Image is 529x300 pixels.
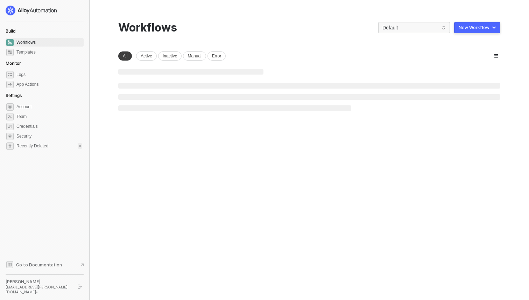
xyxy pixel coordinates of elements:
span: documentation [6,261,13,268]
div: Active [136,51,157,61]
div: 0 [78,143,82,149]
button: New Workflow [454,22,500,33]
span: Recently Deleted [16,143,48,149]
a: Knowledge Base [6,260,84,269]
div: [EMAIL_ADDRESS][PERSON_NAME][DOMAIN_NAME] • [6,285,71,294]
span: settings [6,142,14,150]
span: Logs [16,70,82,79]
span: security [6,133,14,140]
span: Workflows [16,38,82,47]
span: Monitor [6,61,21,66]
span: Account [16,103,82,111]
div: New Workflow [459,25,489,30]
div: Error [207,51,226,61]
span: icon-logs [6,71,14,78]
div: Workflows [118,21,177,34]
span: Team [16,112,82,121]
span: Default [382,22,446,33]
a: logo [6,6,84,15]
div: All [118,51,132,61]
div: Inactive [158,51,182,61]
span: team [6,113,14,120]
span: Settings [6,93,22,98]
div: Manual [183,51,206,61]
div: [PERSON_NAME] [6,279,71,285]
span: Security [16,132,82,140]
span: Templates [16,48,82,56]
span: Go to Documentation [16,262,62,268]
span: settings [6,103,14,111]
span: logout [78,285,82,289]
span: document-arrow [79,261,86,268]
span: icon-app-actions [6,81,14,88]
span: Credentials [16,122,82,131]
span: dashboard [6,39,14,46]
div: App Actions [16,82,38,88]
span: marketplace [6,49,14,56]
img: logo [6,6,57,15]
span: credentials [6,123,14,130]
span: Build [6,28,15,34]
